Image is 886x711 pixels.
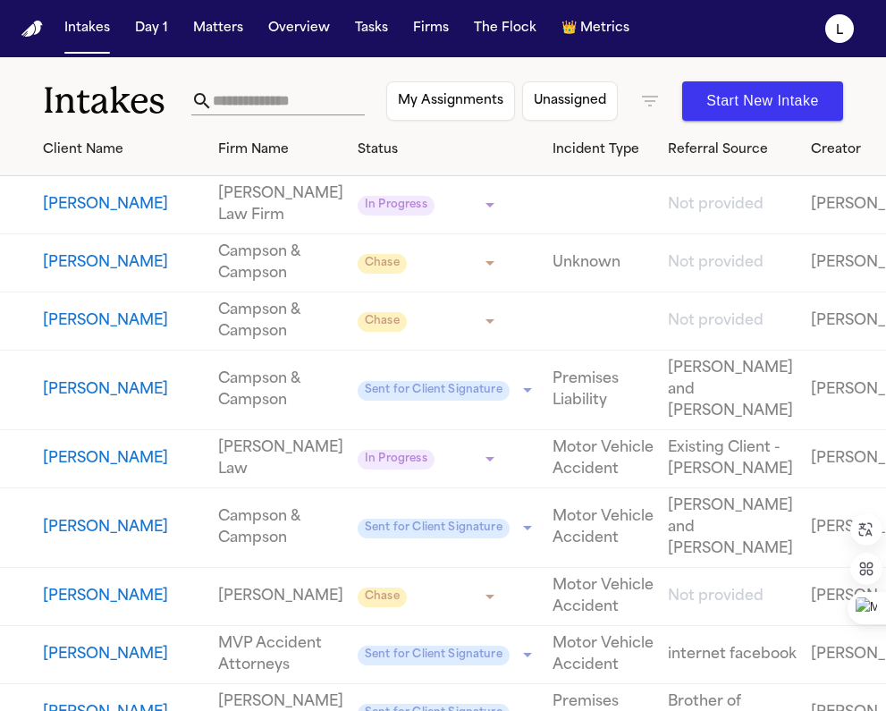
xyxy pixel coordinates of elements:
button: Start New Intake [682,81,843,121]
button: View details for Justin Cordero [43,517,204,538]
a: View details for Martha Chairez [553,575,654,618]
a: View details for Martha Chairez [668,586,797,607]
span: Sent for Client Signature [358,519,510,538]
span: Chase [358,588,407,607]
a: Home [21,21,43,38]
a: View details for Justin Cordero [553,506,654,549]
button: The Flock [467,13,544,45]
span: In Progress [358,450,435,470]
button: Overview [261,13,337,45]
a: View details for Martha Chairez [218,586,343,607]
div: Update intake status [358,192,501,217]
a: View details for Robert L Holmes [668,358,797,422]
span: Not provided [668,314,764,328]
span: Chase [358,312,407,332]
a: View details for David Holden [218,633,343,676]
span: In Progress [358,196,435,216]
a: View details for Cecil Russell [218,437,343,480]
button: View details for Luis Dominguez [43,194,204,216]
div: Firm Name [218,140,343,159]
button: My Assignments [386,81,515,121]
a: View details for Justin Cordero [218,506,343,549]
div: Update intake status [358,515,538,540]
span: Sent for Client Signature [358,381,510,401]
div: Update intake status [358,250,501,275]
span: Not provided [668,589,764,604]
div: Update intake status [358,584,501,609]
button: View details for Joseph Vere [43,310,204,332]
button: Firms [406,13,456,45]
span: Not provided [668,256,764,270]
div: Update intake status [358,309,501,334]
span: Sent for Client Signature [358,646,510,665]
a: View details for Cecil Russell [553,437,654,480]
button: View details for Martha Chairez [43,586,204,607]
button: View details for Cecil Russell [43,448,204,470]
a: View details for Robert L Holmes [218,368,343,411]
a: View details for Luis Dominguez [668,194,797,216]
button: Unassigned [522,81,618,121]
a: View details for Robert L Holmes [553,368,654,411]
button: Day 1 [128,13,175,45]
div: Status [358,140,538,159]
h1: Intakes [43,79,191,123]
a: View details for Justin Cordero [668,495,797,560]
div: Update intake status [358,446,501,471]
div: Referral Source [668,140,797,159]
button: Intakes [57,13,117,45]
a: View details for David Holden [668,644,797,665]
a: View details for Joseph Vere [218,300,343,343]
a: View details for Joseph Vere [668,310,797,332]
a: View details for Lisa Fiel [553,252,654,274]
a: View details for Luis Dominguez [218,183,343,226]
div: Client Name [43,140,204,159]
div: Update intake status [358,377,538,402]
button: crownMetrics [554,13,637,45]
button: View details for Robert L Holmes [43,379,204,401]
button: Matters [186,13,250,45]
button: Tasks [348,13,395,45]
div: Incident Type [553,140,654,159]
div: Update intake status [358,642,538,667]
span: Chase [358,254,407,274]
img: Finch Logo [21,21,43,38]
a: View details for Lisa Fiel [668,252,797,274]
button: View details for Lisa Fiel [43,252,204,274]
button: View details for David Holden [43,644,204,665]
a: View details for Lisa Fiel [218,241,343,284]
a: View details for David Holden [553,633,654,676]
span: Not provided [668,198,764,212]
a: View details for Cecil Russell [668,437,797,480]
